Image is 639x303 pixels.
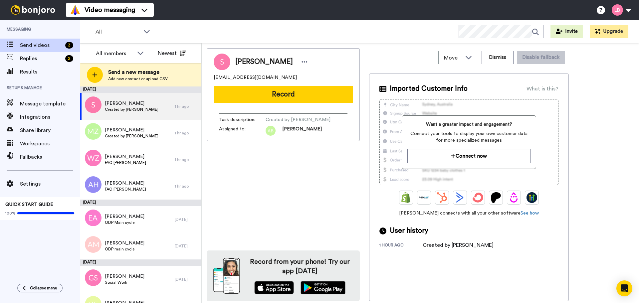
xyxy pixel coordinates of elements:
[219,116,266,123] span: Task description :
[517,51,565,64] button: Disable fallback
[407,130,530,144] span: Connect your tools to display your own customer data for more specialized messages
[5,211,16,216] span: 100%
[65,42,73,49] div: 3
[105,180,146,187] span: [PERSON_NAME]
[17,284,63,292] button: Collapse menu
[254,281,294,294] img: appstore
[108,68,168,76] span: Send a new message
[235,57,293,67] span: [PERSON_NAME]
[407,149,530,163] button: Connect now
[407,121,530,128] span: Want a greater impact and engagement?
[80,86,201,93] div: [DATE]
[65,55,73,62] div: 2
[423,241,494,249] div: Created by [PERSON_NAME]
[20,126,80,134] span: Share library
[491,192,501,203] img: Patreon
[401,192,411,203] img: Shopify
[20,41,63,49] span: Send videos
[175,157,198,162] div: 1 hr ago
[301,281,345,294] img: playstore
[105,153,146,160] span: [PERSON_NAME]
[444,54,462,62] span: Move
[214,74,297,81] span: [EMAIL_ADDRESS][DOMAIN_NAME]
[105,246,144,252] span: ODP main cycle
[550,25,583,38] button: Invite
[214,86,353,103] button: Record
[8,5,58,15] img: bj-logo-header-white.svg
[379,242,423,249] div: 1 hour ago
[266,126,276,136] img: 1204322a-c494-4d59-b975-a87323466159.png
[175,104,198,109] div: 1 hr ago
[390,226,428,236] span: User history
[266,116,330,123] span: Created by [PERSON_NAME]
[5,202,53,207] span: QUICK START GUIDE
[105,273,144,280] span: [PERSON_NAME]
[219,126,266,136] span: Assigned to:
[390,84,468,94] span: Imported Customer Info
[247,257,353,276] h4: Record from your phone! Try our app [DATE]
[20,68,80,76] span: Results
[213,258,240,294] img: download
[85,269,102,286] img: gs.png
[482,51,514,64] button: Dismiss
[85,236,102,253] img: am.png
[85,96,102,113] img: s.png
[20,113,80,121] span: Integrations
[85,210,102,226] img: ea.png
[105,240,144,246] span: [PERSON_NAME]
[105,160,146,165] span: FAO [PERSON_NAME]
[105,213,144,220] span: [PERSON_NAME]
[105,100,158,107] span: [PERSON_NAME]
[455,192,465,203] img: ActiveCampaign
[105,107,158,112] span: Created by [PERSON_NAME]
[105,280,144,285] span: Social Work
[85,176,102,193] img: ah.png
[108,76,168,81] span: Add new contact or upload CSV
[214,54,230,70] img: Image of STEPHINE
[175,217,198,222] div: [DATE]
[527,85,558,93] div: What is this?
[521,211,539,216] a: See how
[85,150,102,166] img: wz.png
[85,5,135,15] span: Video messaging
[20,153,80,161] span: Fallbacks
[105,127,158,133] span: [PERSON_NAME]
[509,192,519,203] img: Drip
[80,200,201,206] div: [DATE]
[175,130,198,136] div: 1 hr ago
[175,184,198,189] div: 1 hr ago
[175,277,198,282] div: [DATE]
[20,55,63,63] span: Replies
[282,126,322,136] span: [PERSON_NAME]
[153,47,191,60] button: Newest
[20,100,80,108] span: Message template
[85,123,102,140] img: mz.png
[70,5,81,15] img: vm-color.svg
[437,192,447,203] img: Hubspot
[527,192,537,203] img: GoHighLevel
[20,140,80,148] span: Workspaces
[96,50,134,58] div: All members
[20,180,80,188] span: Settings
[590,25,628,38] button: Upgrade
[96,28,140,36] span: All
[473,192,483,203] img: ConvertKit
[379,210,558,217] span: [PERSON_NAME] connects with all your other software
[419,192,429,203] img: Ontraport
[105,187,146,192] span: FAO [PERSON_NAME]
[616,280,632,296] div: Open Intercom Messenger
[175,243,198,249] div: [DATE]
[80,259,201,266] div: [DATE]
[105,220,144,225] span: ODP Main cycle
[30,285,57,291] span: Collapse menu
[105,133,158,139] span: Created by [PERSON_NAME]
